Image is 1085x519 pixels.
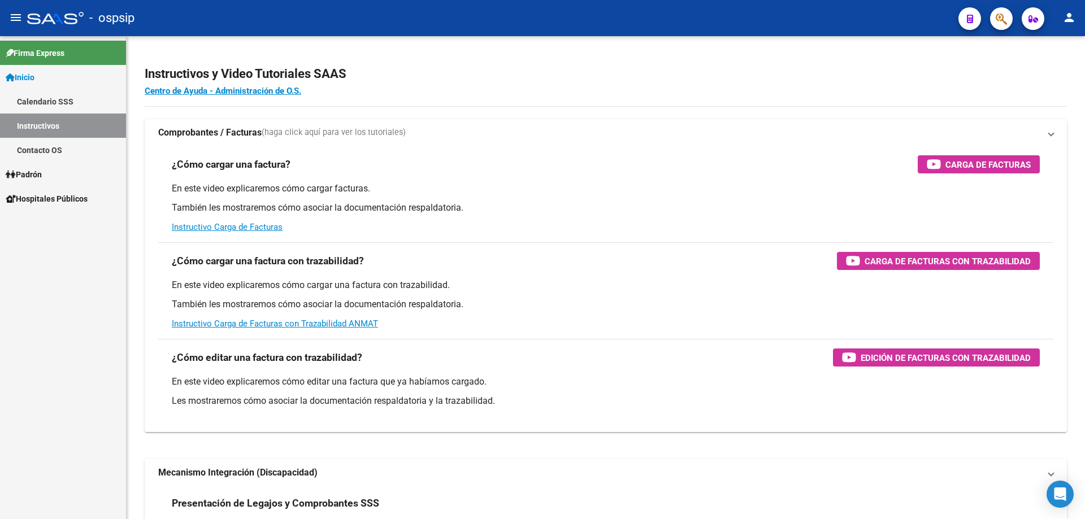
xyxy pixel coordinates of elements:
[172,202,1040,214] p: También les mostraremos cómo asociar la documentación respaldatoria.
[145,86,301,96] a: Centro de Ayuda - Administración de O.S.
[1047,481,1074,508] div: Open Intercom Messenger
[262,127,406,139] span: (haga click aquí para ver los tutoriales)
[145,63,1067,85] h2: Instructivos y Video Tutoriales SAAS
[6,71,34,84] span: Inicio
[837,252,1040,270] button: Carga de Facturas con Trazabilidad
[172,253,364,269] h3: ¿Cómo cargar una factura con trazabilidad?
[6,168,42,181] span: Padrón
[172,495,379,511] h3: Presentación de Legajos y Comprobantes SSS
[861,351,1031,365] span: Edición de Facturas con Trazabilidad
[172,350,362,365] h3: ¿Cómo editar una factura con trazabilidad?
[172,298,1040,311] p: También les mostraremos cómo asociar la documentación respaldatoria.
[833,348,1040,367] button: Edición de Facturas con Trazabilidad
[865,254,1031,268] span: Carga de Facturas con Trazabilidad
[158,127,262,139] strong: Comprobantes / Facturas
[145,119,1067,146] mat-expansion-panel-header: Comprobantes / Facturas(haga click aquí para ver los tutoriales)
[172,222,283,232] a: Instructivo Carga de Facturas
[1062,11,1076,24] mat-icon: person
[158,466,318,479] strong: Mecanismo Integración (Discapacidad)
[6,47,64,59] span: Firma Express
[145,459,1067,486] mat-expansion-panel-header: Mecanismo Integración (Discapacidad)
[6,193,88,205] span: Hospitales Públicos
[172,156,290,172] h3: ¿Cómo cargar una factura?
[172,319,378,329] a: Instructivo Carga de Facturas con Trazabilidad ANMAT
[918,155,1040,173] button: Carga de Facturas
[145,146,1067,432] div: Comprobantes / Facturas(haga click aquí para ver los tutoriales)
[9,11,23,24] mat-icon: menu
[945,158,1031,172] span: Carga de Facturas
[172,279,1040,291] p: En este video explicaremos cómo cargar una factura con trazabilidad.
[89,6,134,30] span: - ospsip
[172,182,1040,195] p: En este video explicaremos cómo cargar facturas.
[172,376,1040,388] p: En este video explicaremos cómo editar una factura que ya habíamos cargado.
[172,395,1040,407] p: Les mostraremos cómo asociar la documentación respaldatoria y la trazabilidad.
